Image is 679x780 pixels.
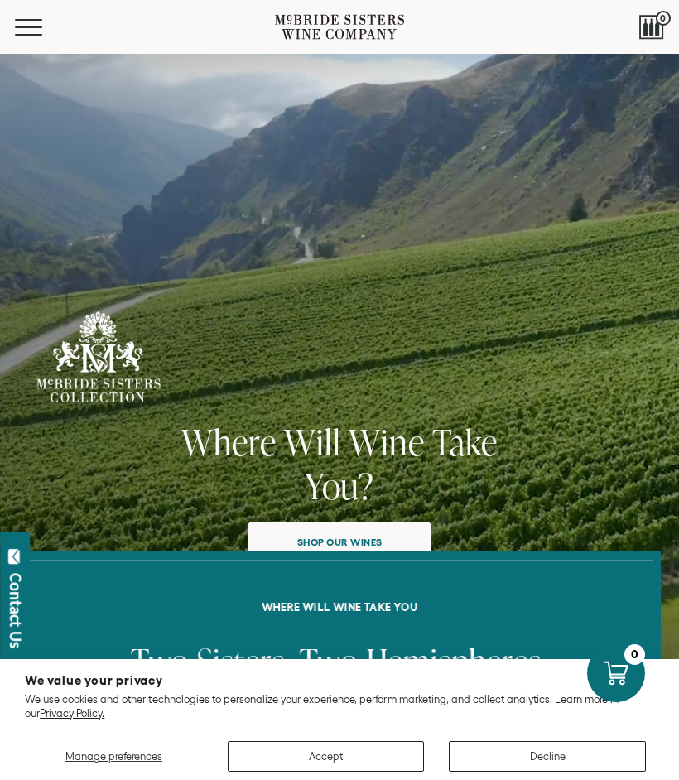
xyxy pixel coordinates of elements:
span: Manage preferences [65,750,162,763]
button: Decline [449,741,646,772]
a: Privacy Policy. [40,707,104,720]
div: 0 [624,644,645,665]
h2: We value your privacy [25,674,654,686]
button: Manage preferences [25,741,203,772]
button: Accept [228,741,425,772]
p: We use cookies and other technologies to personalize your experience, perform marketing, and coll... [25,693,654,720]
